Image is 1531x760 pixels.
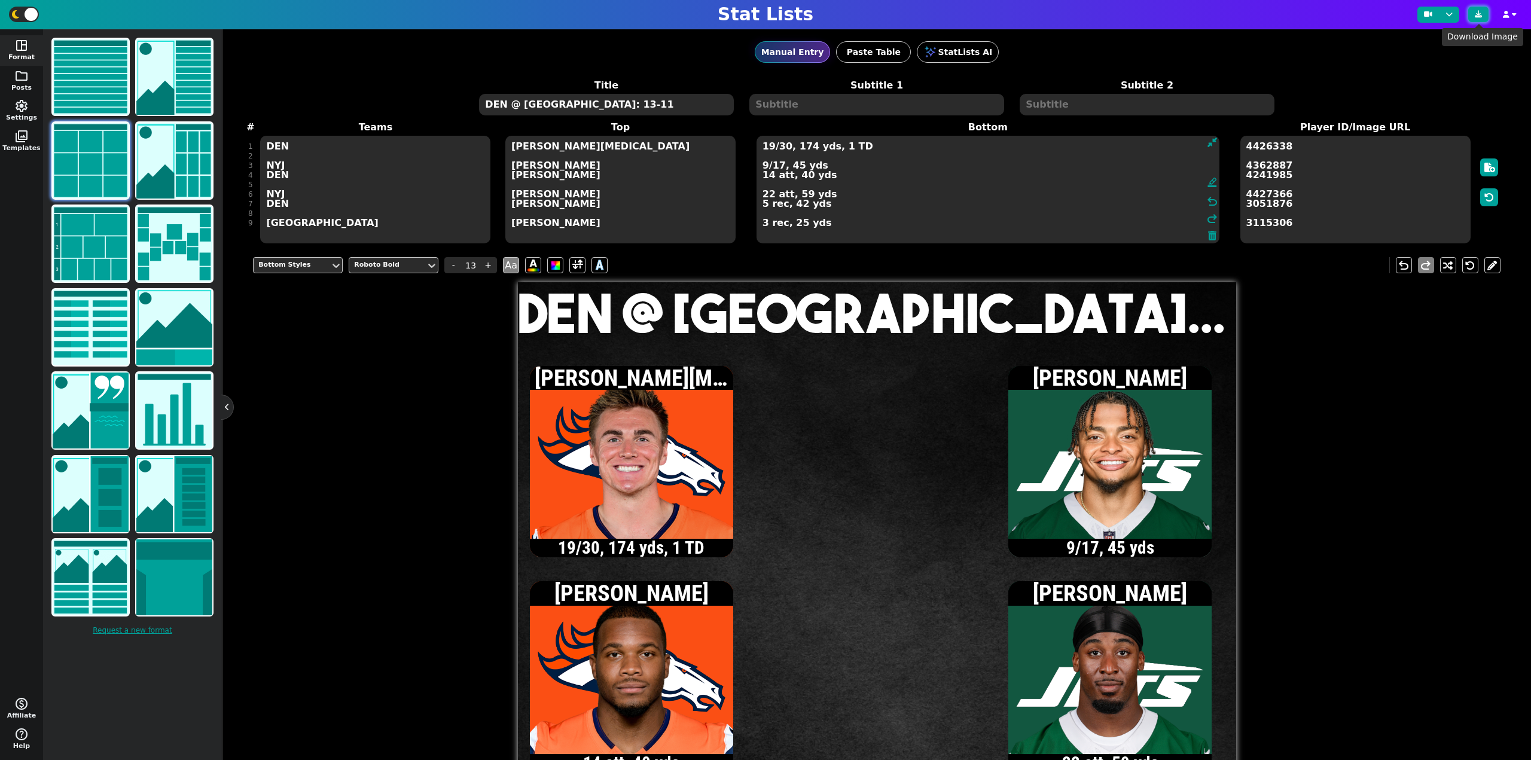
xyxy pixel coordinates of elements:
[136,289,212,365] img: matchup
[1207,177,1218,191] span: format_ink_highlighter
[53,456,129,532] img: highlight
[258,260,325,270] div: Bottom Styles
[471,78,742,93] label: Title
[49,619,216,642] a: Request a new format
[554,579,709,606] span: [PERSON_NAME]
[53,123,129,199] img: grid
[136,39,212,115] img: list with image
[136,456,212,532] img: lineup
[1014,539,1207,557] span: 9/17, 45 yds
[1205,194,1219,209] span: undo
[917,41,999,63] button: StatLists AI
[248,170,253,180] div: 4
[14,38,29,53] span: space_dashboard
[14,129,29,144] span: photo_library
[248,218,253,228] div: 9
[248,161,253,170] div: 3
[53,289,129,365] img: scores
[1233,120,1478,135] label: Player ID/Image URL
[1033,579,1187,606] span: [PERSON_NAME]
[53,539,129,615] img: comparison
[248,199,253,209] div: 7
[757,136,1219,243] textarea: 19/30, 174 yds, 1 TD 9/17, 45 yds 14 att, 40 yds 22 att, 59 yds 5 rec, 42 yds 3 rec, 25 yds
[246,120,254,135] label: #
[505,136,736,243] textarea: [PERSON_NAME][MEDICAL_DATA] [PERSON_NAME] [PERSON_NAME] [PERSON_NAME] [PERSON_NAME] [PERSON_NAME]
[755,41,831,63] button: Manual Entry
[742,78,1012,93] label: Subtitle 1
[535,364,846,391] span: [PERSON_NAME][MEDICAL_DATA]
[248,151,253,161] div: 2
[14,69,29,83] span: folder
[503,257,519,273] span: Aa
[136,206,212,282] img: bracket
[1033,364,1187,391] span: [PERSON_NAME]
[53,206,129,282] img: tier
[479,94,733,115] textarea: DEN @ [GEOGRAPHIC_DATA]: 13-11
[136,123,212,199] img: grid with image
[1396,258,1411,273] span: undo
[1012,78,1282,93] label: Subtitle 2
[836,41,911,63] button: Paste Table
[248,209,253,218] div: 8
[1419,258,1433,273] span: redo
[743,120,1233,135] label: Bottom
[53,373,129,448] img: news/quote
[444,257,462,273] span: -
[136,539,212,615] img: jersey
[260,136,490,243] textarea: DEN NYJ DEN NYJ DEN [GEOGRAPHIC_DATA]
[53,39,129,115] img: list
[596,255,603,275] span: A
[14,727,29,741] span: help
[253,120,498,135] label: Teams
[14,99,29,113] span: settings
[1418,257,1434,273] button: redo
[718,4,813,25] h1: Stat Lists
[479,257,497,273] span: +
[248,142,253,151] div: 1
[248,180,253,190] div: 5
[518,286,1236,340] h1: DEN @ [GEOGRAPHIC_DATA]: 13-11
[535,539,728,557] span: 19/30, 174 yds, 1 TD
[1205,212,1219,226] span: redo
[248,190,253,199] div: 6
[498,120,743,135] label: Top
[14,697,29,711] span: monetization_on
[136,373,212,448] img: chart
[1240,136,1471,243] textarea: 4426338 4362887 4241985 4427366 3051876 3115306
[354,260,421,270] div: Roboto Bold
[1396,257,1412,273] button: undo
